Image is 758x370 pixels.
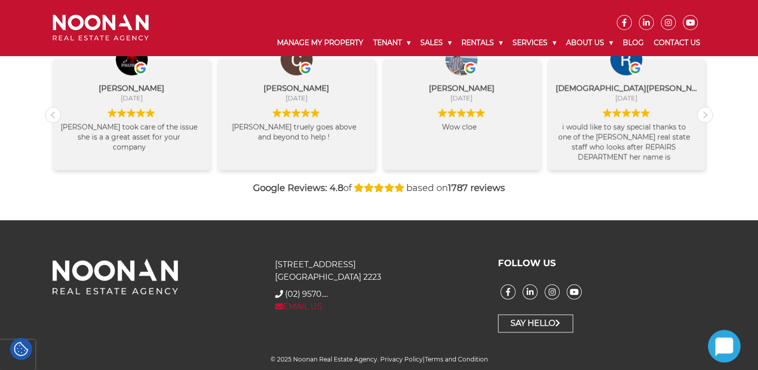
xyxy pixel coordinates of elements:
[368,30,415,56] a: Tenant
[272,30,368,56] a: Manage My Property
[612,108,621,117] img: Google
[448,182,505,194] strong: 1787 reviews
[116,43,148,75] img: James Perkon profile picture
[273,108,282,117] img: Google
[275,302,322,311] a: EMAIL US
[464,62,477,75] img: Google
[117,108,126,117] img: Google
[108,108,117,117] img: Google
[697,107,712,122] div: Next review
[603,108,612,117] img: Google
[127,108,136,117] img: Google
[556,83,697,93] div: [DEMOGRAPHIC_DATA][PERSON_NAME]
[292,108,301,117] img: Google
[61,122,202,162] div: [PERSON_NAME] took care of the issue she is a a great asset for your company
[629,62,642,75] img: Google
[466,108,475,117] img: Google
[380,355,488,363] span: |
[649,30,705,56] a: Contact Us
[631,108,640,117] img: Google
[282,108,291,117] img: Google
[281,43,313,75] img: Cristina Santorelli profile picture
[285,289,328,299] span: (02) 9570....
[641,108,650,117] img: Google
[301,108,310,117] img: Google
[275,258,482,283] p: [STREET_ADDRESS] [GEOGRAPHIC_DATA] 2223
[556,93,697,102] div: [DATE]
[391,122,533,162] div: Wow cloe
[53,15,149,41] img: Noonan Real Estate Agency
[415,30,456,56] a: Sales
[610,43,642,75] img: Rashedul Haque profile picture
[457,108,466,117] img: Google
[425,355,488,363] a: Terms and Condition
[225,93,367,102] div: [DATE]
[285,289,328,299] a: Click to reveal phone number
[445,43,477,75] img: Nabaraj Dahal profile picture
[225,83,367,93] div: [PERSON_NAME]
[498,258,705,269] h3: FOLLOW US
[456,30,508,56] a: Rentals
[136,108,145,117] img: Google
[134,62,147,75] img: Google
[447,108,456,117] img: Google
[622,108,631,117] img: Google
[391,83,533,93] div: [PERSON_NAME]
[556,122,697,162] div: i would like to say special thanks to one of the [PERSON_NAME] real state staff who looks after R...
[330,182,352,194] span: of
[311,108,320,117] img: Google
[561,30,618,56] a: About Us
[146,108,155,117] img: Google
[253,182,327,194] strong: Google Reviews:
[225,122,367,162] div: [PERSON_NAME] truely goes above and beyond to help !
[10,338,32,360] div: Cookie Settings
[438,108,447,117] img: Google
[618,30,649,56] a: Blog
[61,83,202,93] div: [PERSON_NAME]
[380,355,423,363] a: Privacy Policy
[330,182,343,194] strong: 4.8
[271,355,379,363] span: © 2025 Noonan Real Estate Agency.
[61,93,202,102] div: [DATE]
[476,108,485,117] img: Google
[391,93,533,102] div: [DATE]
[498,314,573,332] a: Say Hello
[406,182,505,194] span: based on
[299,62,312,75] img: Google
[46,107,61,122] div: Previous review
[508,30,561,56] a: Services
